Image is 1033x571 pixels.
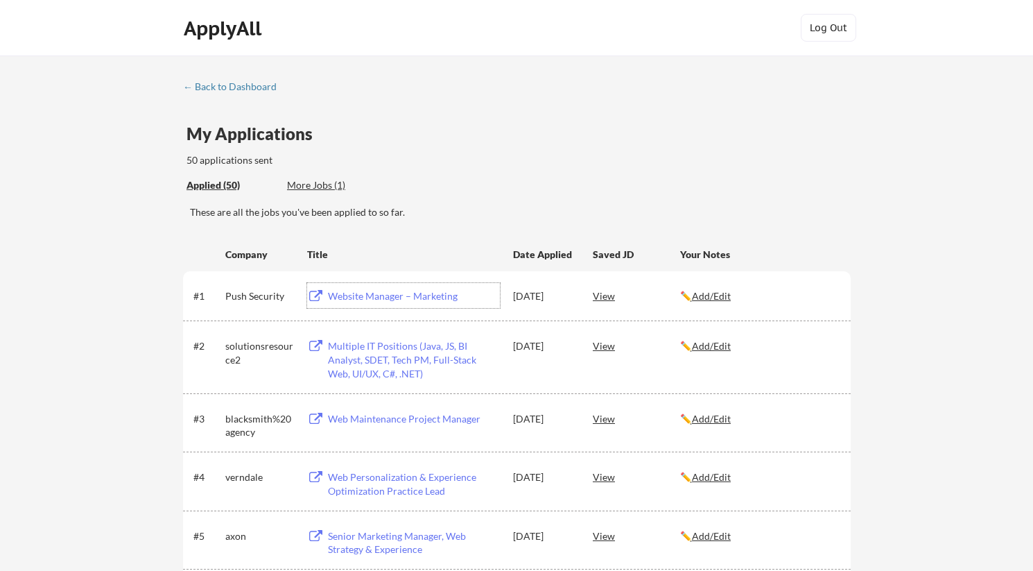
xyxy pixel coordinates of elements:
[287,178,389,193] div: These are job applications we think you'd be a good fit for, but couldn't apply you to automatica...
[193,339,220,353] div: #2
[328,289,500,303] div: Website Manager – Marketing
[328,470,500,497] div: Web Personalization & Experience Optimization Practice Lead
[186,126,324,142] div: My Applications
[680,248,838,262] div: Your Notes
[225,412,295,439] div: blacksmith%20agency
[680,529,838,543] div: ✏️
[593,523,680,548] div: View
[186,153,455,167] div: 50 applications sent
[225,529,295,543] div: axon
[513,339,574,353] div: [DATE]
[680,412,838,426] div: ✏️
[593,283,680,308] div: View
[190,205,851,219] div: These are all the jobs you've been applied to so far.
[801,14,856,42] button: Log Out
[183,81,287,95] a: ← Back to Dashboard
[593,464,680,489] div: View
[225,339,295,366] div: solutionsresource2
[186,178,277,192] div: Applied (50)
[287,178,389,192] div: More Jobs (1)
[513,412,574,426] div: [DATE]
[593,241,680,266] div: Saved JD
[692,471,731,483] u: Add/Edit
[513,470,574,484] div: [DATE]
[193,529,220,543] div: #5
[680,339,838,353] div: ✏️
[513,248,574,262] div: Date Applied
[225,470,295,484] div: verndale
[193,412,220,426] div: #3
[225,248,295,262] div: Company
[513,289,574,303] div: [DATE]
[593,406,680,431] div: View
[225,289,295,303] div: Push Security
[692,340,731,352] u: Add/Edit
[692,530,731,542] u: Add/Edit
[328,529,500,556] div: Senior Marketing Manager, Web Strategy & Experience
[186,178,277,193] div: These are all the jobs you've been applied to so far.
[680,470,838,484] div: ✏️
[692,413,731,425] u: Add/Edit
[193,470,220,484] div: #4
[193,289,220,303] div: #1
[692,290,731,302] u: Add/Edit
[307,248,500,262] div: Title
[183,82,287,92] div: ← Back to Dashboard
[593,333,680,358] div: View
[680,289,838,303] div: ✏️
[184,17,266,40] div: ApplyAll
[328,412,500,426] div: Web Maintenance Project Manager
[328,339,500,380] div: Multiple IT Positions (Java, JS, BI Analyst, SDET, Tech PM, Full-Stack Web, UI/UX, C#, .NET)
[513,529,574,543] div: [DATE]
